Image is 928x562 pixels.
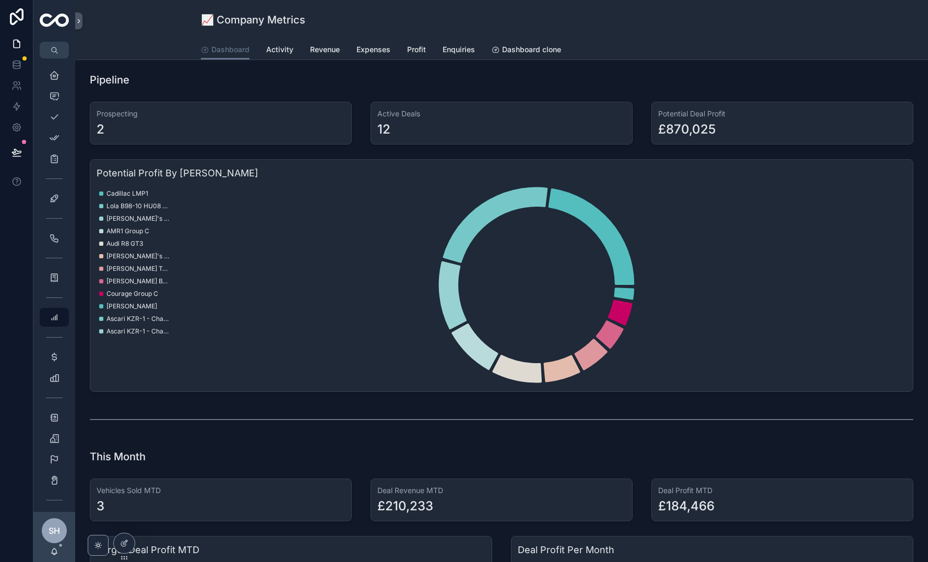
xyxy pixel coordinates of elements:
a: Enquiries [443,40,475,61]
span: Expenses [356,44,390,55]
a: Activity [266,40,293,61]
span: Ascari KZR-1 - Chassis 3 [106,315,169,323]
span: Cadillac LMP1 [106,189,148,198]
a: Dashboard clone [492,40,561,61]
h3: Deal Profit Per Month [518,543,907,557]
h3: Active Deals [377,109,626,119]
span: Courage Group C [106,290,158,298]
span: [PERSON_NAME] [106,302,157,310]
div: scrollable content [33,58,75,512]
a: Profit [407,40,426,61]
h1: This Month [90,449,146,464]
h1: Pipeline [90,73,129,87]
div: £184,466 [658,498,715,515]
h1: 📈 Company Metrics [201,13,305,27]
div: 2 [97,121,104,138]
span: AMR1 Group C [106,227,149,235]
span: [PERSON_NAME] BT33 [106,277,169,285]
h3: Deal Profit MTD [658,485,907,496]
span: [PERSON_NAME] T70 [106,265,169,273]
a: Dashboard [201,40,249,60]
span: Activity [266,44,293,55]
h3: Potential Profit By [PERSON_NAME] [97,166,907,181]
a: Expenses [356,40,390,61]
span: Profit [407,44,426,55]
h3: Potential Deal Profit [658,109,907,119]
span: Ascari KZR-1 - Chassis 2 [106,327,169,336]
h3: Deal Revenue MTD [377,485,626,496]
span: Lola B98-10 HU08 (2024 sale) [106,202,169,210]
span: Dashboard [211,44,249,55]
div: 12 [377,121,390,138]
span: Audi R8 GT3 [106,240,143,248]
h3: Vehicles Sold MTD [97,485,345,496]
div: £870,025 [658,121,716,138]
div: chart [97,185,907,385]
div: 3 [97,498,104,515]
span: SH [49,524,60,537]
h3: Prospecting [97,109,345,119]
span: Enquiries [443,44,475,55]
span: [PERSON_NAME]'s [PERSON_NAME] FW08-1 ('24 sale) [106,214,169,223]
a: Revenue [310,40,340,61]
span: Dashboard clone [502,44,561,55]
span: [PERSON_NAME]'s Nasamax LMP1 [106,252,169,260]
span: Revenue [310,44,340,55]
div: £210,233 [377,498,433,515]
img: App logo [40,14,69,29]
